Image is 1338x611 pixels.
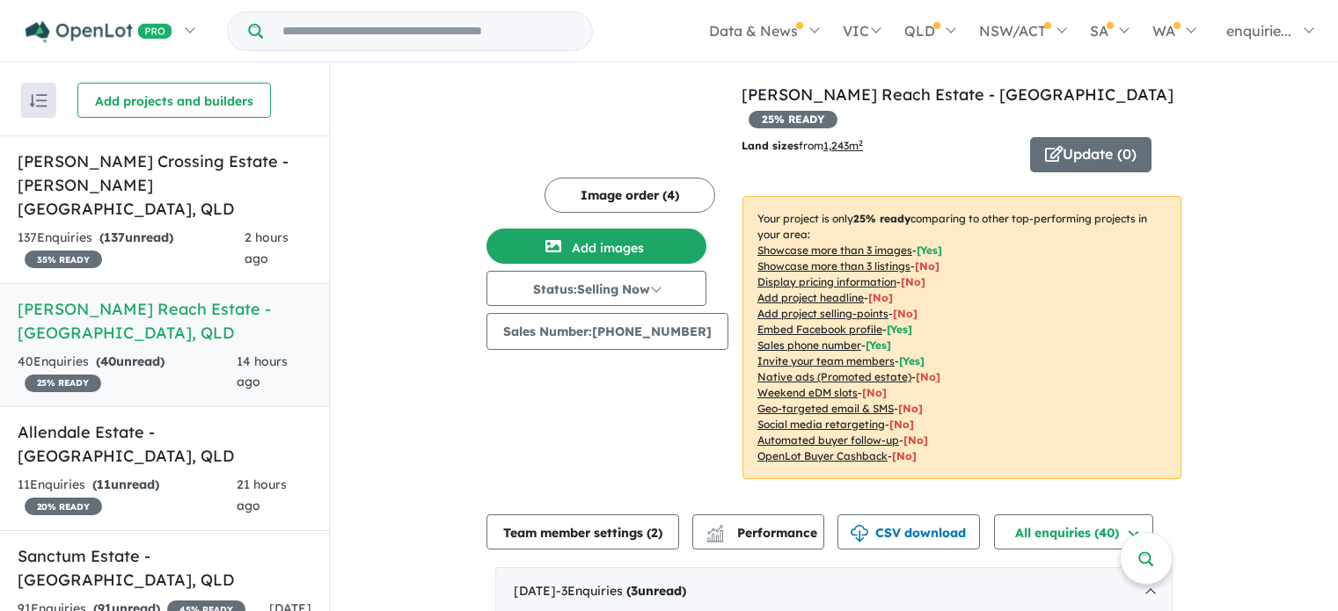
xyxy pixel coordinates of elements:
[757,338,861,352] u: Sales phone number
[742,137,1017,155] p: from
[823,139,863,152] u: 1,243 m
[18,420,311,468] h5: Allendale Estate - [GEOGRAPHIC_DATA] , QLD
[749,111,837,128] span: 25 % READY
[742,196,1181,479] p: Your project is only comparing to other top-performing projects in your area: - - - - - - - - - -...
[757,386,858,399] u: Weekend eDM slots
[1030,137,1152,172] button: Update (0)
[899,354,925,367] span: [ Yes ]
[486,313,728,350] button: Sales Number:[PHONE_NUMBER]
[626,583,686,599] strong: ( unread)
[742,84,1173,105] a: [PERSON_NAME] Reach Estate - [GEOGRAPHIC_DATA]
[92,476,159,492] strong: ( unread)
[757,275,896,288] u: Display pricing information
[709,525,817,541] span: Performance
[893,307,918,320] span: [ No ]
[851,525,868,542] img: download icon
[898,402,923,415] span: [No]
[707,525,723,535] img: line-chart.svg
[100,353,116,369] span: 40
[18,297,311,345] h5: [PERSON_NAME] Reach Estate - [GEOGRAPHIC_DATA] , QLD
[18,352,237,394] div: 40 Enquir ies
[245,229,289,266] span: 2 hours ago
[692,514,824,549] button: Performance
[18,544,311,592] h5: Sanctum Estate - [GEOGRAPHIC_DATA] , QLD
[757,354,895,367] u: Invite your team members
[486,271,706,306] button: Status:Selling Now
[868,291,893,304] span: [ No ]
[994,514,1153,549] button: All enquiries (40)
[889,418,914,431] span: [No]
[917,244,942,257] span: [ Yes ]
[887,323,912,336] span: [ Yes ]
[915,259,940,273] span: [ No ]
[25,498,102,515] span: 20 % READY
[18,149,311,221] h5: [PERSON_NAME] Crossing Estate - [PERSON_NAME][GEOGRAPHIC_DATA] , QLD
[853,212,910,225] b: 25 % ready
[97,476,111,492] span: 11
[866,338,891,352] span: [ Yes ]
[757,402,894,415] u: Geo-targeted email & SMS
[96,353,165,369] strong: ( unread)
[757,370,911,383] u: Native ads (Promoted estate)
[486,229,706,264] button: Add images
[862,386,887,399] span: [No]
[77,83,271,118] button: Add projects and builders
[859,138,863,148] sup: 2
[30,94,48,107] img: sort.svg
[18,475,237,517] div: 11 Enquir ies
[1226,22,1291,40] span: enquirie...
[237,476,287,513] span: 21 hours ago
[757,449,888,462] u: OpenLot Buyer Cashback
[757,244,912,257] u: Showcase more than 3 images
[892,449,917,462] span: [No]
[631,583,638,599] span: 3
[651,525,658,541] span: 2
[901,275,925,288] span: [ No ]
[757,259,910,273] u: Showcase more than 3 listings
[757,291,864,304] u: Add project headline
[757,418,885,431] u: Social media retargeting
[757,307,888,320] u: Add project selling-points
[742,139,799,152] b: Land sizes
[104,229,125,245] span: 137
[757,433,899,447] u: Automated buyer follow-up
[837,514,980,549] button: CSV download
[486,514,679,549] button: Team member settings (2)
[26,21,172,43] img: Openlot PRO Logo White
[545,178,715,213] button: Image order (4)
[706,530,724,542] img: bar-chart.svg
[99,229,173,245] strong: ( unread)
[25,375,101,392] span: 25 % READY
[556,583,686,599] span: - 3 Enquir ies
[237,353,288,390] span: 14 hours ago
[18,228,245,270] div: 137 Enquir ies
[757,323,882,336] u: Embed Facebook profile
[25,251,102,268] span: 35 % READY
[903,433,928,447] span: [No]
[916,370,940,383] span: [No]
[267,12,589,50] input: Try estate name, suburb, builder or developer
